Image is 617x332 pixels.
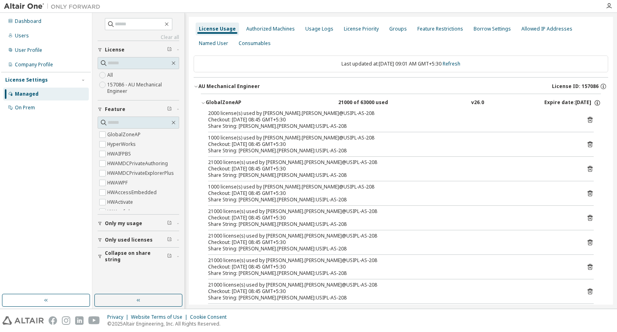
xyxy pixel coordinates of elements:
span: Clear filter [167,106,172,113]
div: 2000 license(s) used by [PERSON_NAME].[PERSON_NAME]@USIPL-AS-208 [208,110,574,117]
div: Share String: [PERSON_NAME].[PERSON_NAME]:USIPL-AS-208 [208,123,574,129]
span: License ID: 157086 [552,83,599,90]
img: linkedin.svg [75,316,84,325]
div: 1000 license(s) used by [PERSON_NAME].[PERSON_NAME]@USIPL-AS-208 [208,184,574,190]
button: Only my usage [98,215,179,232]
label: GlobalZoneAP [107,130,142,139]
label: HyperWorks [107,139,137,149]
div: Website Terms of Use [131,314,190,320]
div: Share String: [PERSON_NAME].[PERSON_NAME]:USIPL-AS-208 [208,246,574,252]
a: Refresh [443,60,460,67]
div: 21000 license(s) used by [PERSON_NAME].[PERSON_NAME]@USIPL-AS-208 [208,282,574,288]
div: GlobalZoneAP [206,99,278,107]
label: HWAMDCPrivateAuthoring [107,159,170,168]
div: Checkout: [DATE] 08:45 GMT+5:30 [208,215,574,221]
div: Share String: [PERSON_NAME].[PERSON_NAME]:USIPL-AS-208 [208,270,574,277]
div: Share String: [PERSON_NAME].[PERSON_NAME]:USIPL-AS-208 [208,148,574,154]
a: Clear all [98,34,179,41]
label: HWAIFPBS [107,149,133,159]
button: GlobalZoneAP21000 of 63000 usedv26.0Expire date:[DATE] [201,94,601,112]
label: HWAWPF [107,178,129,188]
label: All [107,70,114,80]
div: Share String: [PERSON_NAME].[PERSON_NAME]:USIPL-AS-208 [208,197,574,203]
img: instagram.svg [62,316,70,325]
div: Checkout: [DATE] 08:45 GMT+5:30 [208,141,574,148]
span: Clear filter [167,220,172,227]
div: Expire date: [DATE] [544,99,601,107]
div: User Profile [15,47,42,53]
div: On Prem [15,105,35,111]
span: Only my usage [105,220,142,227]
label: 157086 - AU Mechanical Engineer [107,80,179,96]
div: Dashboard [15,18,41,25]
label: HWActivate [107,197,135,207]
div: Checkout: [DATE] 08:45 GMT+5:30 [208,264,574,270]
label: HWAMDCPrivateExplorerPlus [107,168,176,178]
div: Named User [199,40,228,47]
div: Share String: [PERSON_NAME].[PERSON_NAME]:USIPL-AS-208 [208,172,574,178]
img: youtube.svg [88,316,100,325]
div: Managed [15,91,39,97]
div: Checkout: [DATE] 08:45 GMT+5:30 [208,239,574,246]
span: Feature [105,106,125,113]
div: Checkout: [DATE] 08:45 GMT+5:30 [208,288,574,295]
div: Checkout: [DATE] 08:45 GMT+5:30 [208,166,574,172]
img: facebook.svg [49,316,57,325]
button: Feature [98,100,179,118]
div: 21000 license(s) used by [PERSON_NAME].[PERSON_NAME]@USIPL-AS-208 [208,257,574,264]
span: Collapse on share string [105,250,167,263]
span: Clear filter [167,253,172,260]
div: Checkout: [DATE] 08:45 GMT+5:30 [208,117,574,123]
div: Groups [389,26,407,32]
img: altair_logo.svg [2,316,44,325]
span: License [105,47,125,53]
p: © 2025 Altair Engineering, Inc. All Rights Reserved. [107,320,231,327]
span: Only used licenses [105,237,153,243]
div: Authorized Machines [246,26,295,32]
span: Clear filter [167,237,172,243]
div: Cookie Consent [190,314,231,320]
div: Users [15,33,29,39]
div: Usage Logs [305,26,333,32]
button: Collapse on share string [98,248,179,265]
div: Feature Restrictions [417,26,463,32]
div: License Usage [199,26,236,32]
button: Only used licenses [98,231,179,249]
button: AU Mechanical EngineerLicense ID: 157086 [194,78,608,95]
div: Share String: [PERSON_NAME].[PERSON_NAME]:USIPL-AS-208 [208,295,574,301]
div: 21000 license(s) used by [PERSON_NAME].[PERSON_NAME]@USIPL-AS-208 [208,208,574,215]
div: Company Profile [15,61,53,68]
div: Share String: [PERSON_NAME].[PERSON_NAME]:USIPL-AS-208 [208,221,574,227]
label: HWAcufwh [107,207,133,217]
div: Borrow Settings [474,26,511,32]
div: Allowed IP Addresses [521,26,572,32]
div: 21000 license(s) used by [PERSON_NAME].[PERSON_NAME]@USIPL-AS-208 [208,233,574,239]
div: Privacy [107,314,131,320]
img: Altair One [4,2,104,10]
div: v26.0 [471,99,484,107]
label: HWAccessEmbedded [107,188,158,197]
div: Consumables [239,40,271,47]
div: 1000 license(s) used by [PERSON_NAME].[PERSON_NAME]@USIPL-AS-208 [208,135,574,141]
div: 21000 license(s) used by [PERSON_NAME].[PERSON_NAME]@USIPL-AS-208 [208,159,574,166]
div: License Priority [344,26,379,32]
span: Clear filter [167,47,172,53]
div: 21000 of 63000 used [338,99,411,107]
div: AU Mechanical Engineer [198,83,260,90]
div: License Settings [5,77,48,83]
div: Last updated at: [DATE] 09:01 AM GMT+5:30 [194,55,608,72]
button: License [98,41,179,59]
div: Checkout: [DATE] 08:45 GMT+5:30 [208,190,574,197]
